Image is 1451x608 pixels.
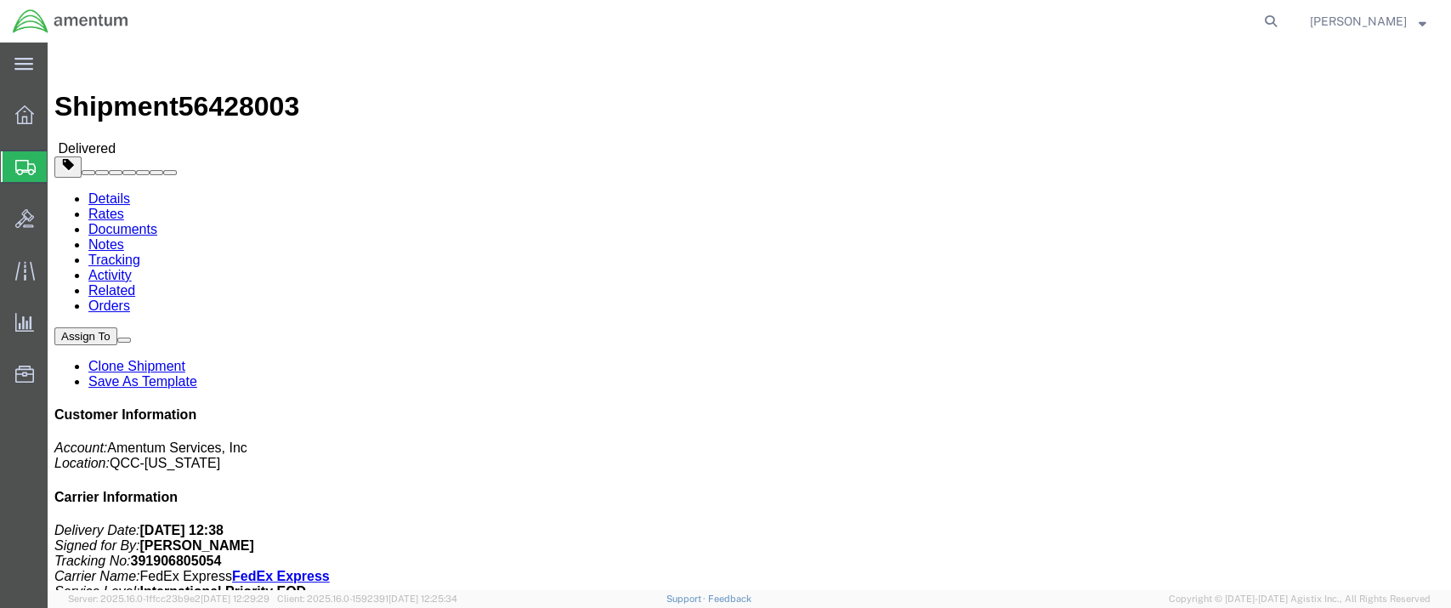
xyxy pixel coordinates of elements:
[1309,11,1427,31] button: [PERSON_NAME]
[666,594,708,604] a: Support
[12,9,129,34] img: logo
[708,594,751,604] a: Feedback
[277,594,457,604] span: Client: 2025.16.0-1592391
[388,594,457,604] span: [DATE] 12:25:34
[48,43,1451,590] iframe: FS Legacy Container
[1310,12,1407,31] span: Sammuel Ball
[201,594,269,604] span: [DATE] 12:29:29
[1169,592,1431,606] span: Copyright © [DATE]-[DATE] Agistix Inc., All Rights Reserved
[68,594,269,604] span: Server: 2025.16.0-1ffcc23b9e2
